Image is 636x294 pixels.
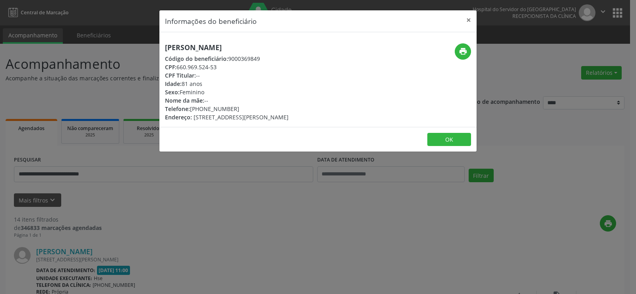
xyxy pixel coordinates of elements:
span: Código do beneficiário: [165,55,228,62]
div: -- [165,96,289,105]
div: 9000369849 [165,55,289,63]
div: 81 anos [165,80,289,88]
div: [PHONE_NUMBER] [165,105,289,113]
span: Endereço: [165,113,192,121]
i: print [459,47,467,56]
div: -- [165,71,289,80]
span: Telefone: [165,105,190,113]
span: CPF Titular: [165,72,196,79]
span: [STREET_ADDRESS][PERSON_NAME] [194,113,289,121]
span: Sexo: [165,88,180,96]
button: Close [461,10,477,30]
span: CPF: [165,63,176,71]
div: Feminino [165,88,289,96]
h5: [PERSON_NAME] [165,43,289,52]
span: Nome da mãe: [165,97,204,104]
span: Idade: [165,80,182,88]
button: OK [427,133,471,146]
div: 660.969.524-53 [165,63,289,71]
button: print [455,43,471,60]
h5: Informações do beneficiário [165,16,257,26]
